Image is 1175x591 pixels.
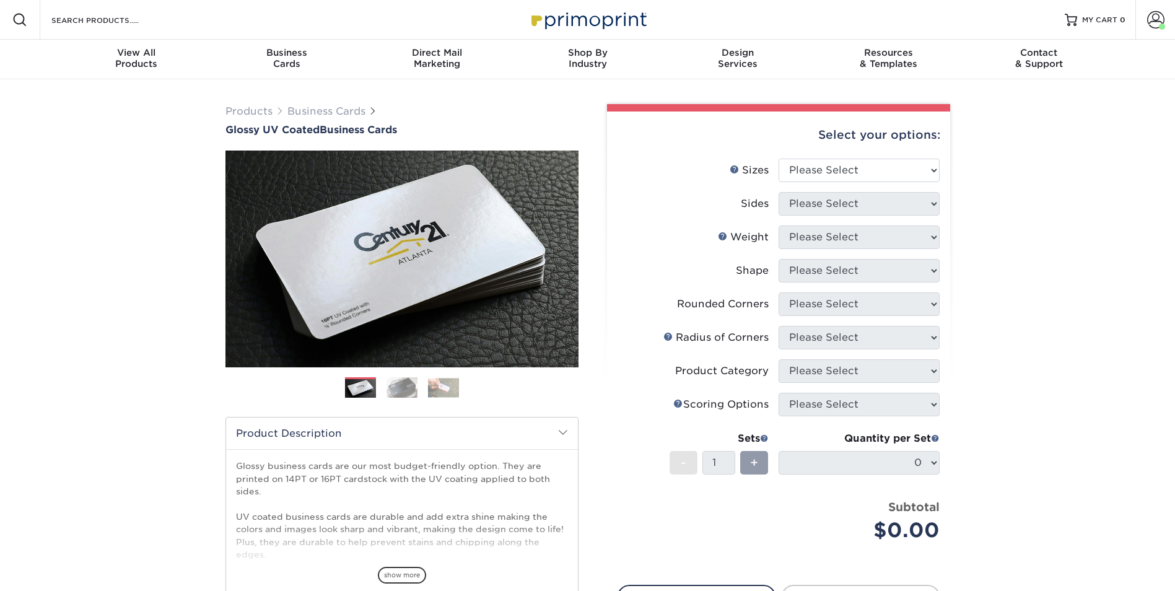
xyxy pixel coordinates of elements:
[813,40,964,79] a: Resources& Templates
[428,378,459,397] img: Business Cards 03
[225,105,273,117] a: Products
[526,6,650,33] img: Primoprint
[663,330,769,345] div: Radius of Corners
[888,500,940,514] strong: Subtotal
[617,112,940,159] div: Select your options:
[718,230,769,245] div: Weight
[677,297,769,312] div: Rounded Corners
[681,453,686,472] span: -
[788,515,940,545] div: $0.00
[779,431,940,446] div: Quantity per Set
[362,40,512,79] a: Direct MailMarketing
[61,40,212,79] a: View AllProducts
[225,124,579,136] h1: Business Cards
[663,47,813,69] div: Services
[61,47,212,58] span: View All
[362,47,512,69] div: Marketing
[211,47,362,69] div: Cards
[512,47,663,69] div: Industry
[512,47,663,58] span: Shop By
[225,124,320,136] span: Glossy UV Coated
[670,431,769,446] div: Sets
[663,40,813,79] a: DesignServices
[226,418,578,449] h2: Product Description
[675,364,769,379] div: Product Category
[663,47,813,58] span: Design
[730,163,769,178] div: Sizes
[1120,15,1125,24] span: 0
[345,373,376,404] img: Business Cards 01
[387,377,417,398] img: Business Cards 02
[378,567,426,584] span: show more
[211,40,362,79] a: BusinessCards
[50,12,171,27] input: SEARCH PRODUCTS.....
[61,47,212,69] div: Products
[211,47,362,58] span: Business
[225,82,579,436] img: Glossy UV Coated 01
[813,47,964,69] div: & Templates
[964,47,1114,58] span: Contact
[1082,15,1117,25] span: MY CART
[964,47,1114,69] div: & Support
[287,105,365,117] a: Business Cards
[673,397,769,412] div: Scoring Options
[964,40,1114,79] a: Contact& Support
[736,263,769,278] div: Shape
[813,47,964,58] span: Resources
[225,124,579,136] a: Glossy UV CoatedBusiness Cards
[362,47,512,58] span: Direct Mail
[750,453,758,472] span: +
[741,196,769,211] div: Sides
[512,40,663,79] a: Shop ByIndustry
